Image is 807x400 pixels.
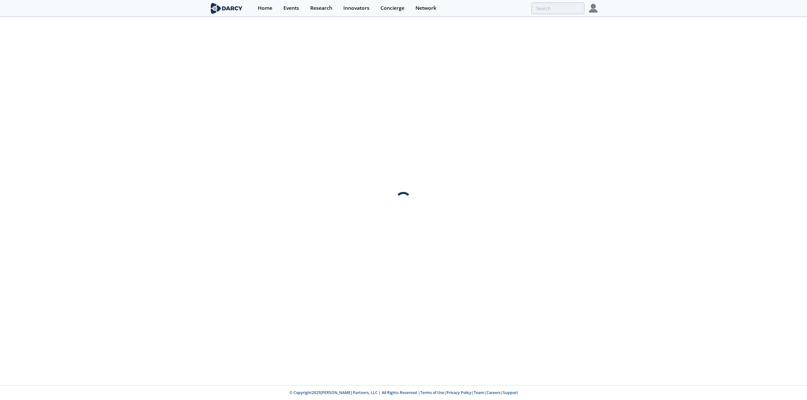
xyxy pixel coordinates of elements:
a: Team [474,390,484,395]
div: Home [258,6,272,11]
div: Concierge [380,6,404,11]
a: Terms of Use [420,390,444,395]
a: Support [503,390,518,395]
img: Profile [589,4,598,13]
p: © Copyright 2025 [PERSON_NAME] Partners, LLC | All Rights Reserved | | | | | [170,390,637,396]
div: Events [283,6,299,11]
img: logo-wide.svg [209,3,244,14]
input: Advanced Search [531,3,584,14]
a: Privacy Policy [446,390,472,395]
div: Innovators [343,6,369,11]
div: Network [415,6,436,11]
a: Careers [486,390,501,395]
div: Research [310,6,332,11]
